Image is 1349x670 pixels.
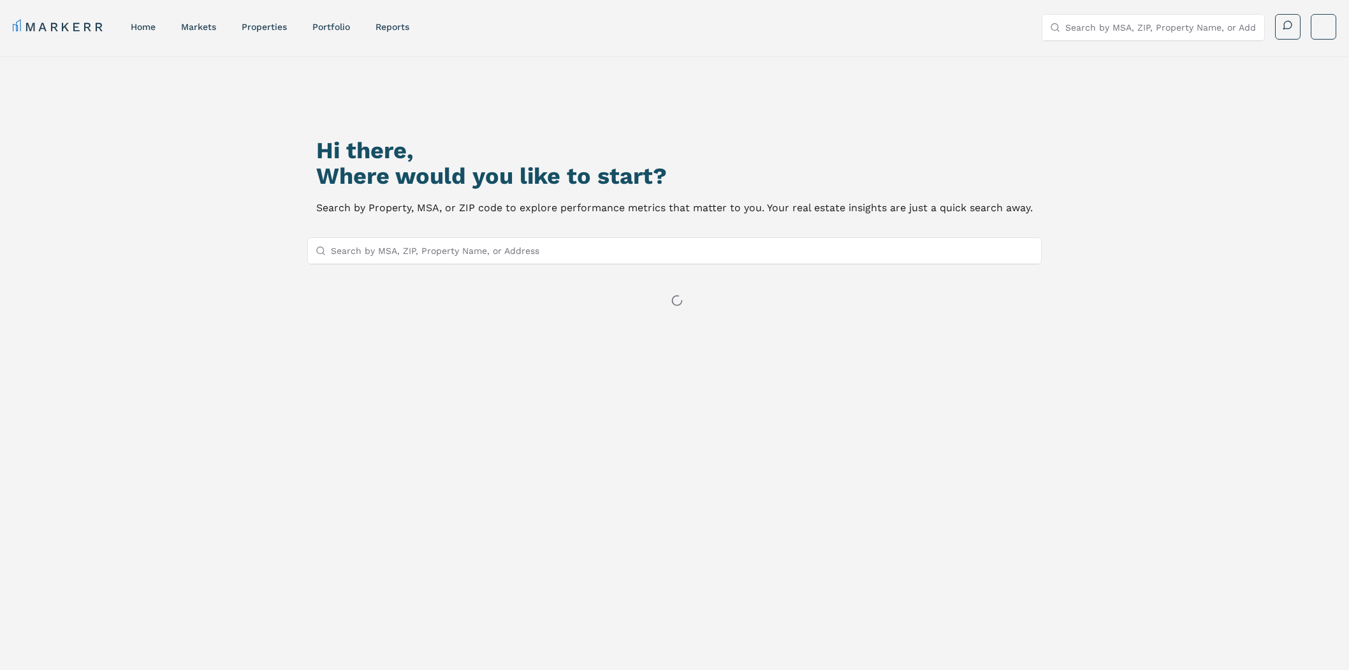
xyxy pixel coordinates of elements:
[316,163,1033,189] h2: Where would you like to start?
[331,238,1033,264] input: Search by MSA, ZIP, Property Name, or Address
[1065,15,1257,40] input: Search by MSA, ZIP, Property Name, or Address
[181,22,216,32] a: markets
[13,18,105,36] a: MARKERR
[242,22,287,32] a: properties
[131,22,156,32] a: home
[316,199,1033,217] p: Search by Property, MSA, or ZIP code to explore performance metrics that matter to you. Your real...
[316,138,1033,163] h1: Hi there,
[312,22,350,32] a: Portfolio
[376,22,409,32] a: reports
